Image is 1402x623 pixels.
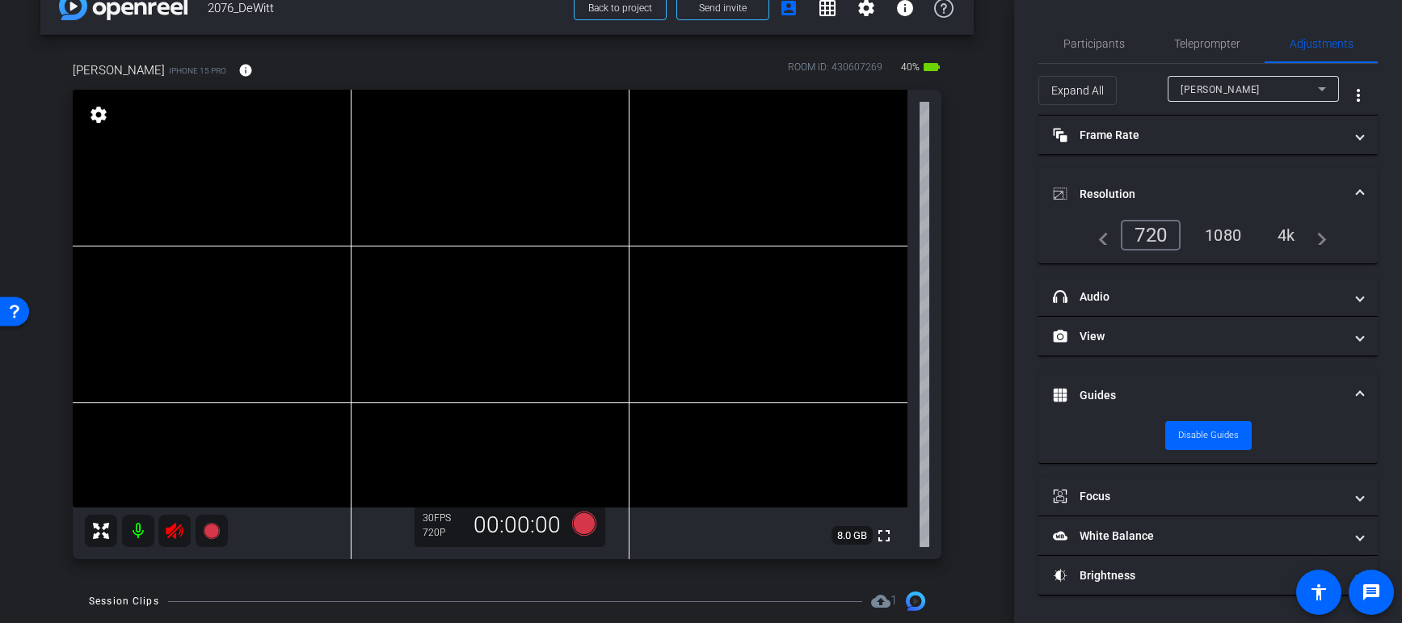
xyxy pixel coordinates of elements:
[906,591,925,611] img: Session clips
[922,57,941,77] mat-icon: battery_std
[1038,168,1378,220] mat-expansion-panel-header: Resolution
[1053,387,1344,404] mat-panel-title: Guides
[1349,86,1368,105] mat-icon: more_vert
[1339,76,1378,115] button: More Options for Adjustments Panel
[1051,75,1104,106] span: Expand All
[1038,421,1378,463] div: Guides
[1038,369,1378,421] mat-expansion-panel-header: Guides
[832,526,873,545] span: 8.0 GB
[871,591,897,611] span: Destinations for your clips
[1053,488,1344,505] mat-panel-title: Focus
[1121,220,1181,250] div: 720
[1053,528,1344,545] mat-panel-title: White Balance
[1309,583,1328,602] mat-icon: accessibility
[1053,288,1344,305] mat-panel-title: Audio
[1053,567,1344,584] mat-panel-title: Brightness
[699,2,747,15] span: Send invite
[87,105,110,124] mat-icon: settings
[1307,225,1327,245] mat-icon: navigate_next
[1165,421,1252,450] button: Disable Guides
[169,65,226,77] span: iPhone 15 Pro
[899,54,922,80] span: 40%
[1178,423,1239,448] span: Disable Guides
[1038,76,1117,105] button: Expand All
[1290,38,1354,49] span: Adjustments
[871,591,890,611] mat-icon: cloud_upload
[1053,186,1344,203] mat-panel-title: Resolution
[423,526,463,539] div: 720P
[1038,516,1378,555] mat-expansion-panel-header: White Balance
[1265,221,1307,249] div: 4k
[1038,116,1378,154] mat-expansion-panel-header: Frame Rate
[588,2,652,14] span: Back to project
[463,511,571,539] div: 00:00:00
[1174,38,1240,49] span: Teleprompter
[1038,477,1378,516] mat-expansion-panel-header: Focus
[238,63,253,78] mat-icon: info
[423,511,463,524] div: 30
[874,526,894,545] mat-icon: fullscreen
[1053,328,1344,345] mat-panel-title: View
[1053,127,1344,144] mat-panel-title: Frame Rate
[434,512,451,524] span: FPS
[1038,220,1378,263] div: Resolution
[89,593,159,609] div: Session Clips
[73,61,165,79] span: [PERSON_NAME]
[1362,583,1381,602] mat-icon: message
[1063,38,1125,49] span: Participants
[1038,277,1378,316] mat-expansion-panel-header: Audio
[788,60,882,83] div: ROOM ID: 430607269
[1038,556,1378,595] mat-expansion-panel-header: Brightness
[890,593,897,608] span: 1
[1038,317,1378,356] mat-expansion-panel-header: View
[1089,225,1109,245] mat-icon: navigate_before
[1181,84,1260,95] span: [PERSON_NAME]
[1193,221,1253,249] div: 1080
